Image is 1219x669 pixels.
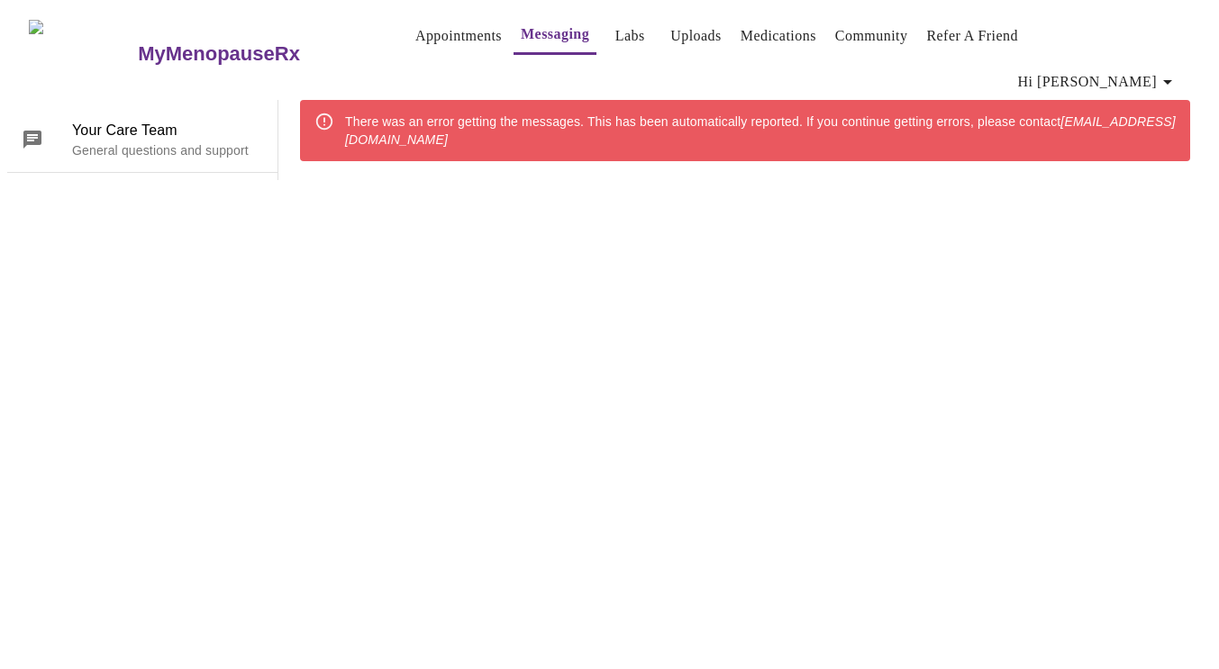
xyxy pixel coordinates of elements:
[601,18,659,54] button: Labs
[514,16,596,55] button: Messaging
[835,23,908,49] a: Community
[138,42,300,66] h3: MyMenopauseRx
[72,120,263,141] span: Your Care Team
[828,18,915,54] button: Community
[733,18,823,54] button: Medications
[1011,64,1186,100] button: Hi [PERSON_NAME]
[663,18,729,54] button: Uploads
[7,107,277,172] div: Your Care TeamGeneral questions and support
[415,23,502,49] a: Appointments
[345,114,1176,147] em: [EMAIL_ADDRESS][DOMAIN_NAME]
[670,23,722,49] a: Uploads
[1018,69,1178,95] span: Hi [PERSON_NAME]
[741,23,816,49] a: Medications
[926,23,1018,49] a: Refer a Friend
[136,23,372,86] a: MyMenopauseRx
[345,105,1176,156] div: There was an error getting the messages. This has been automatically reported. If you continue ge...
[521,22,589,47] a: Messaging
[615,23,645,49] a: Labs
[919,18,1025,54] button: Refer a Friend
[72,141,263,159] p: General questions and support
[29,20,136,87] img: MyMenopauseRx Logo
[408,18,509,54] button: Appointments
